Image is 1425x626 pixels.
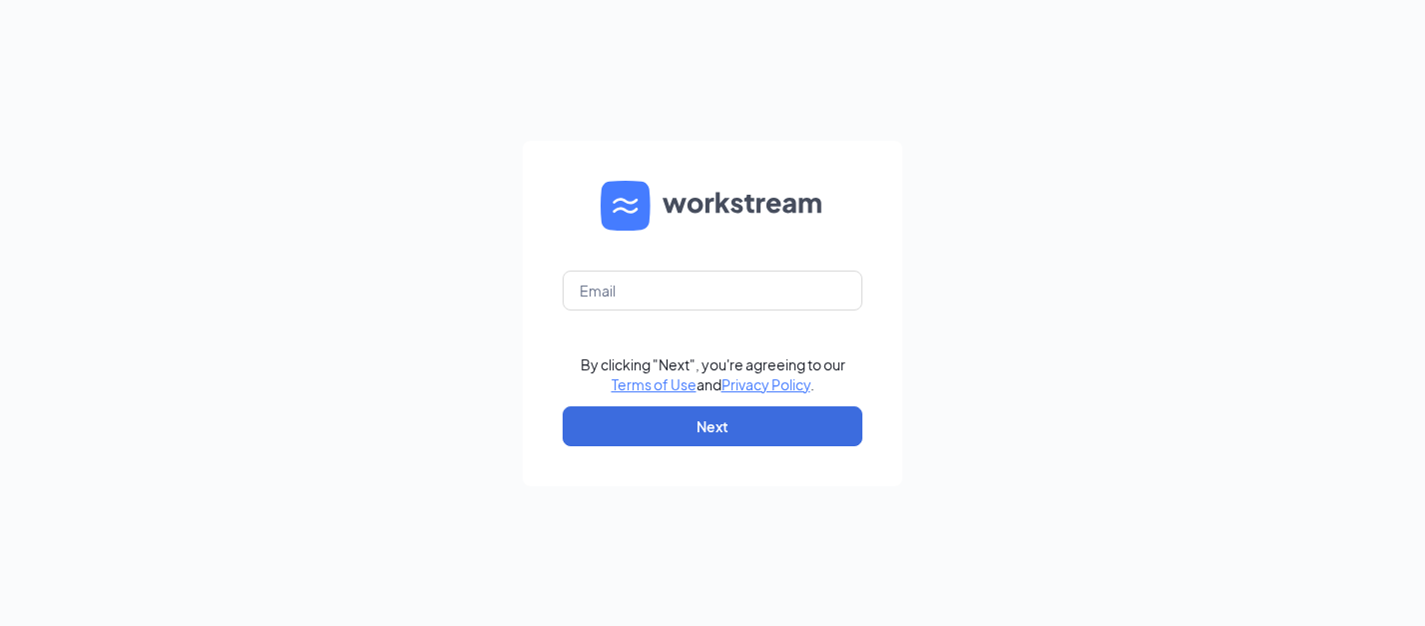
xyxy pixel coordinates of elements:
[581,354,845,394] div: By clicking "Next", you're agreeing to our and .
[721,375,810,393] a: Privacy Policy
[563,406,862,446] button: Next
[612,375,697,393] a: Terms of Use
[601,181,824,231] img: WS logo and Workstream text
[563,271,862,311] input: Email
